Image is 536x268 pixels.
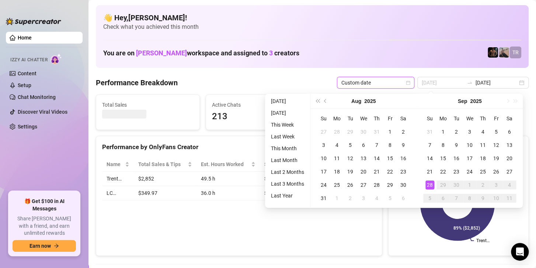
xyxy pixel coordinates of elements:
td: 2025-09-25 [476,165,490,178]
div: 1 [439,127,448,136]
td: 36.0 h [196,186,260,200]
button: Choose a month [351,94,361,109]
div: 31 [319,194,328,203]
td: 2025-08-27 [357,178,370,192]
td: 2025-10-04 [503,178,516,192]
th: Su [317,112,330,125]
div: 12 [346,154,355,163]
span: 3 [269,49,273,57]
li: Last Year [268,191,307,200]
div: 26 [346,181,355,189]
td: 2025-09-29 [436,178,450,192]
td: 2025-09-13 [503,138,516,152]
td: 2025-08-25 [330,178,344,192]
div: Est. Hours Worked [201,160,250,168]
td: 2025-10-10 [490,192,503,205]
div: 24 [319,181,328,189]
td: 2025-10-11 [503,192,516,205]
li: Last 3 Months [268,179,307,188]
div: 23 [452,167,461,176]
div: 9 [452,141,461,150]
div: 4 [372,194,381,203]
div: 2 [478,181,487,189]
div: 10 [319,154,328,163]
td: 2025-08-08 [383,138,397,152]
div: 27 [505,167,514,176]
img: AI Chatter [51,54,62,64]
li: Last Month [268,156,307,165]
td: 2025-08-31 [317,192,330,205]
div: 22 [386,167,394,176]
li: This Month [268,144,307,153]
td: 2025-09-07 [423,138,436,152]
a: Home [18,35,32,41]
button: Previous month (PageUp) [321,94,330,109]
div: 12 [492,141,501,150]
span: swap-right [467,80,473,86]
th: Th [370,112,383,125]
th: Fr [383,112,397,125]
div: 7 [425,141,434,150]
div: 30 [399,181,408,189]
span: Total Sales [102,101,194,109]
div: 15 [386,154,394,163]
span: Earn now [29,243,51,249]
td: 2025-08-31 [423,125,436,138]
span: [PERSON_NAME] [136,49,187,57]
td: 2025-09-16 [450,152,463,165]
div: 27 [319,127,328,136]
td: 2025-10-03 [490,178,503,192]
div: 1 [386,127,394,136]
div: 2 [399,127,408,136]
img: Trent [488,47,498,58]
a: Setup [18,82,31,88]
th: Mo [330,112,344,125]
th: Sa [503,112,516,125]
div: 23 [399,167,408,176]
div: 2 [346,194,355,203]
div: 3 [465,127,474,136]
div: 8 [465,194,474,203]
td: 2025-10-08 [463,192,476,205]
div: 4 [478,127,487,136]
span: 🎁 Get $100 in AI Messages [13,198,76,212]
th: We [463,112,476,125]
th: Th [476,112,490,125]
div: 14 [372,154,381,163]
td: 2025-09-26 [490,165,503,178]
td: 2025-10-06 [436,192,450,205]
th: We [357,112,370,125]
div: 30 [359,127,368,136]
li: [DATE] [268,97,307,106]
td: 2025-08-20 [357,165,370,178]
div: 29 [439,181,448,189]
div: 21 [425,167,434,176]
div: 11 [478,141,487,150]
td: 2025-08-18 [330,165,344,178]
td: Trent… [102,172,134,186]
td: 2025-08-06 [357,138,370,152]
td: 2025-07-27 [317,125,330,138]
td: 2025-10-05 [423,192,436,205]
div: 6 [505,127,514,136]
td: 2025-08-02 [397,125,410,138]
h1: You are on workspace and assigned to creators [103,49,299,57]
div: 25 [478,167,487,176]
td: LC… [102,186,134,200]
td: 2025-08-07 [370,138,383,152]
td: 2025-09-14 [423,152,436,165]
td: $9.72 [260,186,308,200]
div: Open Intercom Messenger [511,243,529,261]
td: 2025-08-04 [330,138,344,152]
td: 2025-09-10 [463,138,476,152]
td: 2025-08-15 [383,152,397,165]
td: 2025-07-31 [370,125,383,138]
td: 2025-09-02 [450,125,463,138]
td: 49.5 h [196,172,260,186]
td: $349.97 [134,186,196,200]
div: 13 [505,141,514,150]
span: to [467,80,473,86]
td: 2025-09-30 [450,178,463,192]
div: 17 [319,167,328,176]
div: 7 [452,194,461,203]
